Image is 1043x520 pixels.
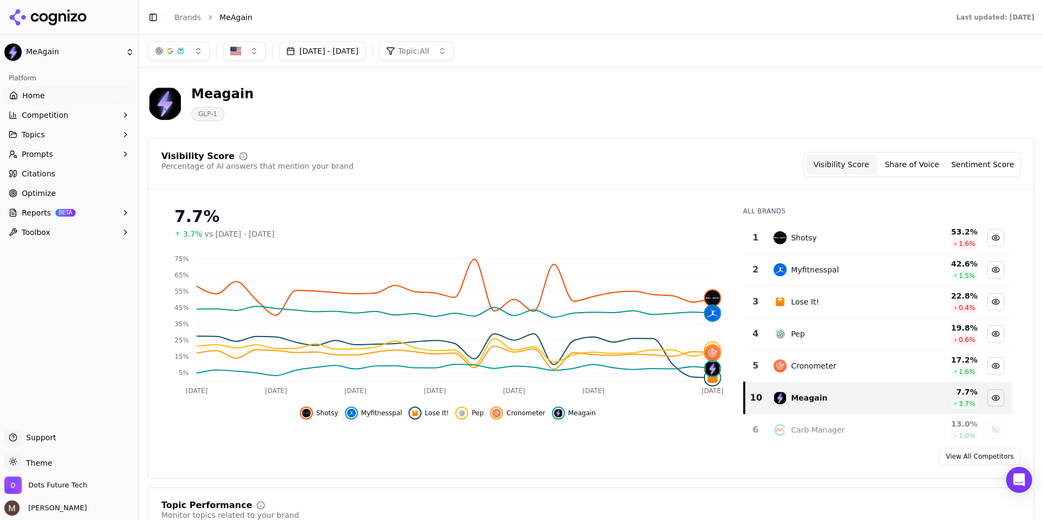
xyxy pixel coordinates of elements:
img: MeAgain [4,43,22,61]
div: 3 [749,295,763,308]
img: meagain [774,391,787,404]
tspan: 25% [174,337,189,344]
tr: 10meagainMeagain7.7%3.7%Hide meagain data [744,382,1012,414]
span: Meagain [568,409,596,417]
span: Citations [22,168,55,179]
a: Optimize [4,185,134,202]
span: Reports [22,207,51,218]
button: Hide myfitnesspal data [345,407,403,420]
tspan: [DATE] [503,387,525,395]
div: Platform [4,69,134,87]
img: pep [457,409,466,417]
img: myfitnesspal [347,409,356,417]
button: Topics [4,126,134,143]
img: lose it! [411,409,419,417]
div: Myfitnesspal [791,264,839,275]
span: Optimize [22,188,56,199]
div: 10 [750,391,763,404]
span: Toolbox [22,227,51,238]
button: Hide lose it! data [987,293,1004,310]
div: 7.7 % [908,386,977,397]
div: 53.2 % [908,226,977,237]
img: United States [230,46,241,56]
tspan: 55% [174,288,189,295]
span: 3.7% [183,229,203,239]
span: Theme [22,459,52,467]
span: Prompts [22,149,53,160]
a: View All Competitors [939,448,1021,465]
tspan: 5% [179,369,189,377]
img: myfitnesspal [774,263,787,276]
span: 1.6 % [959,367,976,376]
img: Martyn Strydom [4,500,20,516]
span: 3.7 % [959,399,976,408]
img: pep [705,343,720,358]
tspan: [DATE] [424,387,446,395]
span: Dots Future Tech [28,480,87,490]
div: Topic Performance [161,501,252,510]
button: Hide lose it! data [409,407,449,420]
tr: 2myfitnesspalMyfitnesspal42.6%1.5%Hide myfitnesspal data [744,254,1012,286]
div: Lose It! [791,296,819,307]
div: Open Intercom Messenger [1006,467,1032,493]
div: 19.8 % [908,322,977,333]
span: Cronometer [506,409,545,417]
button: Hide pep data [455,407,483,420]
a: Brands [174,13,201,22]
span: Shotsy [316,409,338,417]
button: Show carb manager data [987,421,1004,439]
div: 42.6 % [908,258,977,269]
img: Dots Future Tech [4,477,22,494]
button: Share of Voice [877,155,947,174]
tr: 6carb managerCarb Manager13.0%1.0%Show carb manager data [744,414,1012,446]
tspan: 35% [174,320,189,328]
div: Carb Manager [791,424,845,435]
button: Open user button [4,500,87,516]
tspan: 65% [174,271,189,279]
span: Myfitnesspal [361,409,403,417]
div: 17.2 % [908,354,977,365]
div: All Brands [743,207,1012,215]
tr: 3lose it!Lose It!22.8%0.4%Hide lose it! data [744,286,1012,318]
img: cronometer [705,345,720,360]
nav: breadcrumb [174,12,934,23]
div: 5 [749,359,763,372]
button: Hide shotsy data [987,229,1004,246]
div: Visibility Score [161,152,235,161]
span: BETA [55,209,76,217]
img: pep [774,327,787,340]
span: Home [22,90,45,101]
tr: 4pepPep19.8%0.6%Hide pep data [744,318,1012,350]
img: cronometer [774,359,787,372]
button: Visibility Score [806,155,877,174]
button: ReportsBETA [4,204,134,221]
img: meagain [705,361,720,376]
div: 13.0 % [908,418,977,429]
button: Open organization switcher [4,477,87,494]
span: 1.6 % [959,239,976,248]
span: GLP-1 [191,107,224,121]
span: Lose It! [425,409,449,417]
button: Prompts [4,145,134,163]
button: Competition [4,106,134,124]
tspan: [DATE] [344,387,367,395]
div: Cronometer [791,360,836,371]
tspan: [DATE] [265,387,287,395]
span: MeAgain [26,47,121,57]
span: 1.0 % [959,432,976,440]
tspan: [DATE] [582,387,605,395]
div: 4 [749,327,763,340]
img: lose it! [774,295,787,308]
button: [DATE] - [DATE] [279,41,366,61]
span: vs [DATE] - [DATE] [205,229,275,239]
button: Toolbox [4,224,134,241]
button: Hide shotsy data [300,407,338,420]
div: Meagain [191,85,254,103]
div: 1 [749,231,763,244]
div: 7.7% [174,207,721,226]
button: Hide pep data [987,325,1004,343]
img: shotsy [302,409,311,417]
span: 1.5 % [959,271,976,280]
img: MeAgain [148,86,183,121]
img: myfitnesspal [705,306,720,321]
